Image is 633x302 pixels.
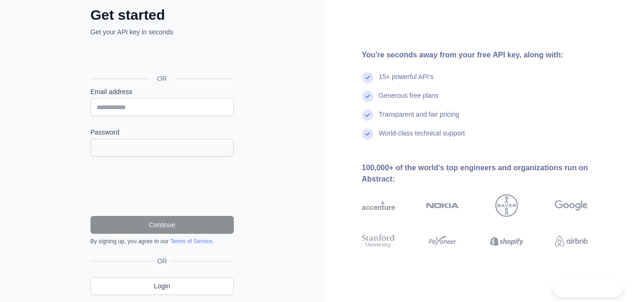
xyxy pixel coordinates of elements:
div: World-class technical support [379,128,465,147]
iframe: reCAPTCHA [90,168,234,205]
img: stanford university [362,233,395,249]
img: google [555,194,588,217]
span: OR [153,256,171,266]
label: Password [90,127,234,137]
p: Get your API key in seconds [90,27,234,37]
img: nokia [426,194,459,217]
img: payoneer [426,233,459,249]
h2: Get started [90,7,234,24]
iframe: Sign in with Google Button [86,47,237,68]
iframe: Toggle Customer Support [552,278,624,297]
span: OR [149,74,174,83]
div: You're seconds away from your free API key, along with: [362,49,618,61]
div: Transparent and fair pricing [379,110,460,128]
a: Terms of Service [170,238,212,245]
img: airbnb [555,233,588,249]
div: 100,000+ of the world's top engineers and organizations run on Abstract: [362,162,618,185]
img: check mark [362,72,373,83]
a: Login [90,277,234,295]
img: check mark [362,110,373,121]
img: check mark [362,128,373,140]
div: By signing up, you agree to our . [90,238,234,245]
img: shopify [490,233,523,249]
img: check mark [362,91,373,102]
label: Email address [90,87,234,96]
img: bayer [495,194,518,217]
button: Continue [90,216,234,234]
div: 15+ powerful API's [379,72,434,91]
div: Generous free plans [379,91,439,110]
img: accenture [362,194,395,217]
